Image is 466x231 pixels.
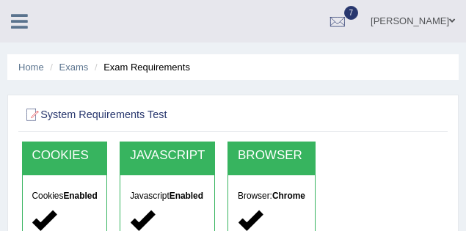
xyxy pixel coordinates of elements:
[170,191,203,201] strong: Enabled
[130,149,205,163] h2: JAVASCRIPT
[238,191,305,201] h5: Browser:
[91,60,190,74] li: Exam Requirements
[130,191,205,201] h5: Javascript
[32,191,97,201] h5: Cookies
[272,191,305,201] strong: Chrome
[238,149,305,163] h2: BROWSER
[63,191,97,201] strong: Enabled
[32,149,97,163] h2: COOKIES
[18,62,44,73] a: Home
[344,6,359,20] span: 7
[59,62,89,73] a: Exams
[22,106,284,125] h2: System Requirements Test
